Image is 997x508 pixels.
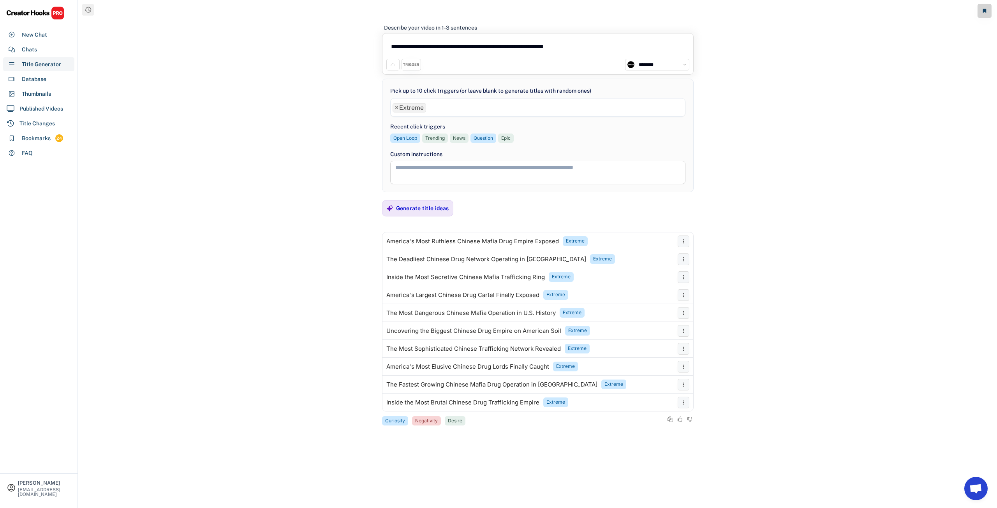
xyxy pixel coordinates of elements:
div: Desire [448,418,462,424]
li: Extreme [393,103,426,112]
div: Title Generator [22,60,61,69]
div: Uncovering the Biggest Chinese Drug Empire on American Soil [386,328,561,334]
div: Extreme [593,256,612,262]
div: The Most Sophisticated Chinese Trafficking Network Revealed [386,346,561,352]
div: Thumbnails [22,90,51,98]
div: Question [474,135,493,142]
div: Extreme [604,381,623,388]
div: FAQ [22,149,33,157]
div: Extreme [568,327,587,334]
div: Extreme [563,309,581,316]
div: Pick up to 10 click triggers (or leave blank to generate titles with random ones) [390,87,591,95]
div: Extreme [568,345,587,352]
div: Extreme [552,274,571,280]
div: [PERSON_NAME] [18,480,71,485]
div: Custom instructions [390,150,685,158]
div: New Chat [22,31,47,39]
div: Inside the Most Brutal Chinese Drug Trafficking Empire [386,399,539,406]
div: Generate title ideas [396,205,449,212]
div: The Most Dangerous Chinese Mafia Operation in U.S. History [386,310,556,316]
div: America's Most Ruthless Chinese Mafia Drug Empire Exposed [386,238,559,244]
div: Extreme [566,238,585,244]
div: Inside the Most Secretive Chinese Mafia Trafficking Ring [386,274,545,280]
div: Recent click triggers [390,123,445,131]
a: Open chat [964,477,988,500]
div: Open Loop [393,135,417,142]
div: Database [22,75,46,83]
div: Extreme [556,363,575,370]
div: Bookmarks [22,134,51,142]
div: News [453,135,465,142]
div: America's Most Elusive Chinese Drug Lords Finally Caught [386,364,549,370]
div: Curiosity [385,418,405,424]
div: America's Largest Chinese Drug Cartel Finally Exposed [386,292,539,298]
div: Extreme [546,292,565,298]
div: [EMAIL_ADDRESS][DOMAIN_NAME] [18,487,71,497]
div: The Fastest Growing Chinese Mafia Drug Operation in [GEOGRAPHIC_DATA] [386,381,597,388]
div: Chats [22,46,37,54]
img: CHPRO%20Logo.svg [6,6,65,20]
div: Title Changes [19,120,55,128]
div: Epic [501,135,511,142]
div: Negativity [415,418,438,424]
div: Trending [425,135,445,142]
div: Extreme [546,399,565,406]
div: The Deadliest Chinese Drug Network Operating in [GEOGRAPHIC_DATA] [386,256,586,262]
div: Published Videos [19,105,63,113]
span: × [395,105,398,111]
div: 24 [55,135,63,142]
div: TRIGGER [403,62,419,67]
img: channels4_profile.jpg [627,61,634,68]
div: Describe your video in 1-3 sentences [384,24,477,31]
